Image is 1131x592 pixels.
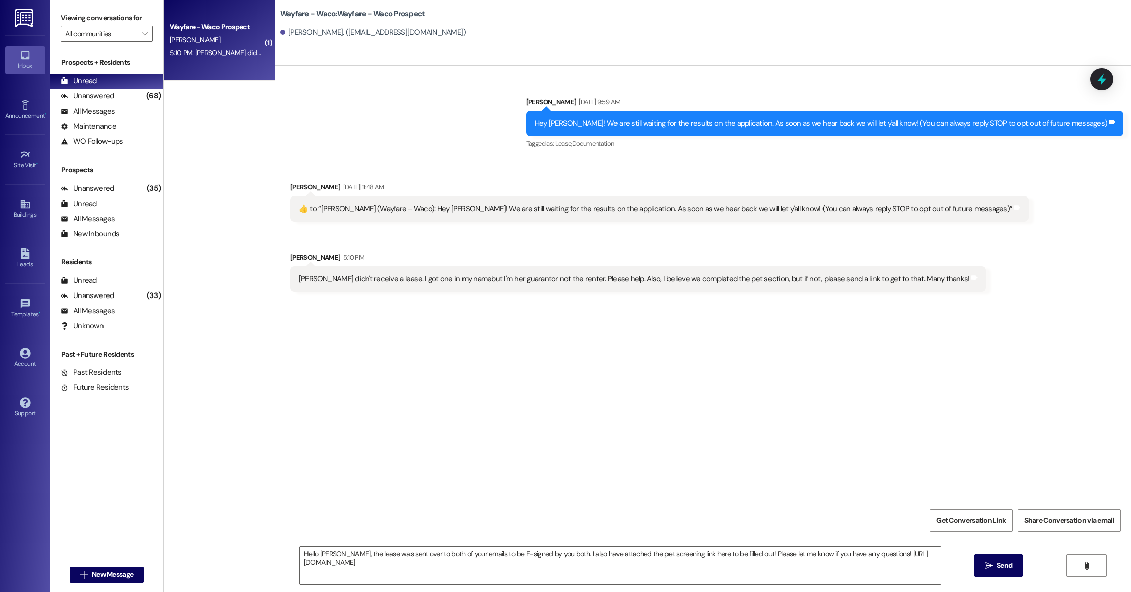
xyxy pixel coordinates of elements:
[170,35,220,44] span: [PERSON_NAME]
[5,245,45,272] a: Leads
[61,121,116,132] div: Maintenance
[92,569,133,580] span: New Message
[300,547,941,584] textarea: Hello [PERSON_NAME], the lease was sent over to both of your emails to be E-signed by you both. I...
[280,9,425,19] b: Wayfare - Waco: Wayfare - Waco Prospect
[50,57,163,68] div: Prospects + Residents
[1018,509,1121,532] button: Share Conversation via email
[535,118,1107,129] div: Hey [PERSON_NAME]! We are still waiting for the results on the application. As soon as we hear ba...
[70,567,144,583] button: New Message
[974,554,1023,577] button: Send
[50,257,163,267] div: Residents
[61,214,115,224] div: All Messages
[280,27,466,38] div: [PERSON_NAME]. ([EMAIL_ADDRESS][DOMAIN_NAME])
[144,181,163,196] div: (35)
[61,382,129,393] div: Future Residents
[65,26,137,42] input: All communities
[170,48,809,57] div: 5:10 PM: [PERSON_NAME] didn't receive a lease. I got one in my namebut I'm her guarantor not the ...
[142,30,147,38] i: 
[930,509,1012,532] button: Get Conversation Link
[80,571,88,579] i: 
[997,560,1012,571] span: Send
[290,182,1029,196] div: [PERSON_NAME]
[61,275,97,286] div: Unread
[341,182,384,192] div: [DATE] 11:48 AM
[61,91,114,102] div: Unanswered
[61,229,119,239] div: New Inbounds
[61,183,114,194] div: Unanswered
[936,515,1006,526] span: Get Conversation Link
[61,367,122,378] div: Past Residents
[144,88,163,104] div: (68)
[45,111,46,118] span: •
[61,199,97,209] div: Unread
[299,204,1013,214] div: ​👍​ to “ [PERSON_NAME] (Wayfare - Waco): Hey [PERSON_NAME]! We are still waiting for the results ...
[50,349,163,360] div: Past + Future Residents
[5,394,45,421] a: Support
[61,10,153,26] label: Viewing conversations for
[39,309,40,316] span: •
[5,344,45,372] a: Account
[985,562,993,570] i: 
[341,252,364,263] div: 5:10 PM
[299,274,970,284] div: [PERSON_NAME] didn't receive a lease. I got one in my namebut I'm her guarantor not the renter. P...
[170,22,263,32] div: Wayfare - Waco Prospect
[1024,515,1114,526] span: Share Conversation via email
[61,76,97,86] div: Unread
[5,46,45,74] a: Inbox
[50,165,163,175] div: Prospects
[526,136,1123,151] div: Tagged as:
[5,195,45,223] a: Buildings
[144,288,163,304] div: (33)
[572,139,614,148] span: Documentation
[15,9,35,27] img: ResiDesk Logo
[61,321,104,331] div: Unknown
[61,106,115,117] div: All Messages
[61,136,123,147] div: WO Follow-ups
[576,96,620,107] div: [DATE] 9:59 AM
[290,252,986,266] div: [PERSON_NAME]
[526,96,1123,111] div: [PERSON_NAME]
[61,306,115,316] div: All Messages
[61,290,114,301] div: Unanswered
[5,295,45,322] a: Templates •
[555,139,572,148] span: Lease ,
[1083,562,1090,570] i: 
[5,146,45,173] a: Site Visit •
[36,160,38,167] span: •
